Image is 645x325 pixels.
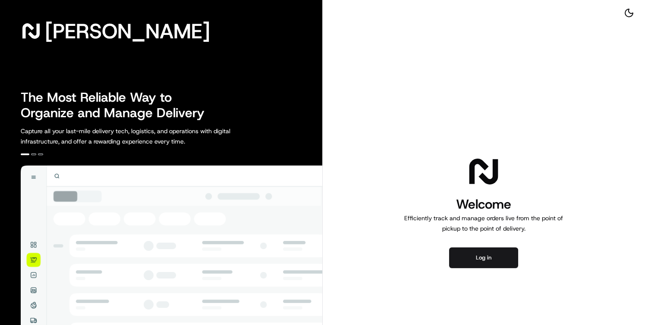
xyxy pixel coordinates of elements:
[401,196,566,213] h1: Welcome
[21,126,269,147] p: Capture all your last-mile delivery tech, logistics, and operations with digital infrastructure, ...
[449,247,518,268] button: Log in
[45,22,210,40] span: [PERSON_NAME]
[401,213,566,234] p: Efficiently track and manage orders live from the point of pickup to the point of delivery.
[21,90,214,121] h2: The Most Reliable Way to Organize and Manage Delivery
